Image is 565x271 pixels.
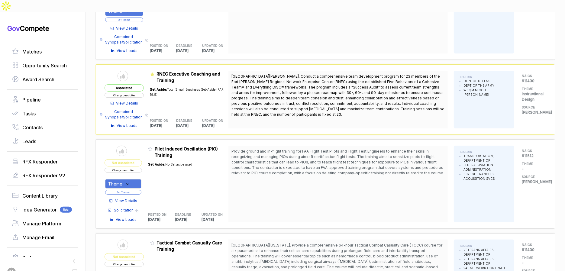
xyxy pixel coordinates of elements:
[116,101,138,106] span: View Details
[522,87,546,91] h5: THEME
[522,247,546,253] p: 611430
[22,220,61,227] span: Manage Platform
[460,244,508,248] h5: ISSUED BY
[150,48,176,53] p: [DATE]
[463,172,508,181] li: 6973GH FRANCHISE ACQUISITION SVCS
[12,220,73,227] a: Manage Platform
[12,254,73,261] a: Settings
[12,124,73,131] a: Contacts
[105,93,144,98] button: Change description
[117,123,138,128] span: View Leads
[522,105,546,110] h5: SOURCE
[148,217,175,222] p: [DATE]
[176,44,193,48] h5: DEADLINE
[105,168,142,173] button: Change description
[522,162,546,166] h5: THEME
[231,74,444,117] span: [GEOGRAPHIC_DATA][PERSON_NAME]. Conduct a comprehensive team development program for 23 members o...
[22,206,57,213] span: Idea Generator
[202,48,229,53] p: [DATE]
[12,234,73,241] a: Manage Email
[202,118,219,123] h5: UPDATED ON
[116,26,138,31] span: View Details
[175,212,192,217] h5: DEADLINE
[165,162,192,166] span: No Set aside used
[150,123,176,128] p: [DATE]
[155,146,218,158] span: Pilot Induced Oscillation (PIO) Training
[148,162,165,166] span: Set Aside:
[522,74,546,78] h5: NAICS
[202,217,228,222] p: [DATE]
[105,262,144,266] button: Change description
[22,110,36,117] span: Tasks
[12,172,73,179] a: RFX Responder V2
[522,243,546,247] h5: NAICS
[22,158,58,165] span: RFX Responder
[522,91,546,102] p: Instructional Design
[108,181,122,187] span: Theme
[12,110,73,117] a: Tasks
[176,118,193,123] h5: DEADLINE
[22,172,65,179] span: RFX Responder V2
[522,78,546,84] p: 611430
[202,212,219,217] h5: UPDATED ON
[463,257,508,266] li: VETERANS AFFAIRS, DEPARTMENT OF
[463,88,508,97] li: W6QM MICC-FT [PERSON_NAME]
[12,192,73,199] a: Content Library
[60,207,72,213] span: Beta
[12,48,73,55] a: Matches
[12,96,73,103] a: Pipeline
[22,192,58,199] span: Content Library
[148,212,165,217] h5: POSTED ON
[150,87,167,92] span: Set Aside:
[522,149,546,153] h5: NAICS
[157,71,221,83] span: RNEC Executive Coaching and Training
[176,123,202,128] p: [DATE]
[463,248,508,257] li: VETERANS AFFAIRS, DEPARTMENT OF
[100,109,144,120] a: Combined Synopsis/Solicitation
[460,75,508,79] h5: ISSUED BY
[100,34,144,45] a: Combined Synopsis/Solicitation
[522,153,546,159] p: 611512
[12,158,73,165] a: RFX Responder
[22,234,54,241] span: Manage Email
[105,190,141,195] button: Set Theme
[463,83,508,88] li: DEPT OF THE ARMY
[105,109,144,120] span: Combined Synopsis/Solicitation
[150,118,167,123] h5: POSTED ON
[522,110,546,115] p: [PERSON_NAME]
[22,76,54,83] span: Award Search
[463,163,508,172] li: FEDERAL AVIATION ADMINISTRATION
[105,84,144,92] span: Associated
[463,154,508,163] li: TRANSPORTATION, DEPARTMENT OF
[522,260,546,266] p: -
[12,76,73,83] a: Award Search
[463,79,508,83] li: DEPT OF DEFENSE
[12,138,73,145] a: Leads
[105,34,144,45] span: Combined Synopsis/Solicitation
[117,48,138,53] span: View Leads
[150,44,167,48] h5: POSTED ON
[522,179,546,185] p: [PERSON_NAME]
[22,62,67,69] span: Opportunity Search
[522,175,546,179] h5: SOURCE
[105,159,142,166] span: Not Associated
[7,24,78,33] h1: Compete
[22,254,41,261] span: Settings
[22,124,43,131] span: Contacts
[202,123,229,128] p: [DATE]
[105,18,143,22] button: Set Theme
[22,96,41,103] span: Pipeline
[176,48,202,53] p: [DATE]
[202,44,219,48] h5: UPDATED ON
[108,208,134,213] a: Solicitation
[7,24,20,32] span: Gov
[460,150,508,154] h5: ISSUED BY
[12,62,73,69] a: Opportunity Search
[105,253,144,260] span: Not Associated
[522,256,546,260] h5: THEME
[175,217,202,222] p: [DATE]
[22,48,42,55] span: Matches
[12,206,73,213] a: Idea GeneratorBeta
[22,138,36,145] span: Leads
[116,217,137,222] span: View Leads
